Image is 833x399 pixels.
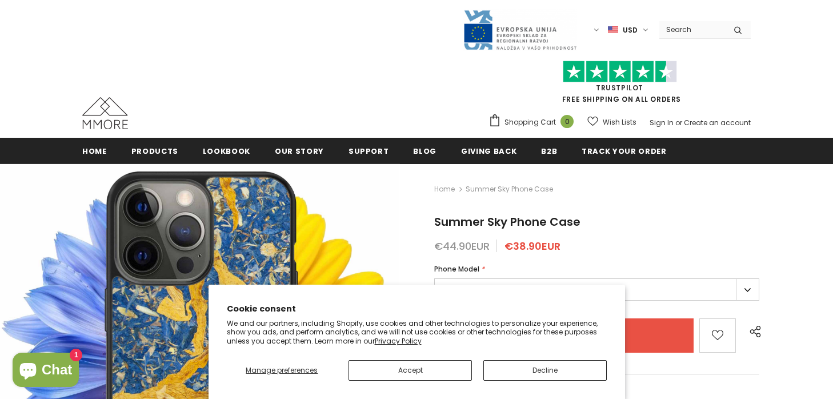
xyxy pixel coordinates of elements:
button: Accept [349,360,472,381]
a: support [349,138,389,163]
span: Wish Lists [603,117,636,128]
a: Privacy Policy [375,336,422,346]
span: Summer Sky Phone Case [434,214,580,230]
a: Trustpilot [596,83,643,93]
a: Our Story [275,138,324,163]
span: B2B [541,146,557,157]
span: Shopping Cart [504,117,556,128]
a: Products [131,138,178,163]
span: 0 [560,115,574,128]
span: USD [623,25,638,36]
span: Track your order [582,146,666,157]
span: Blog [413,146,436,157]
img: Javni Razpis [463,9,577,51]
img: USD [608,25,618,35]
span: €38.90EUR [504,239,560,253]
p: We and our partners, including Shopify, use cookies and other technologies to personalize your ex... [227,319,607,346]
button: Manage preferences [227,360,338,381]
span: support [349,146,389,157]
a: Giving back [461,138,516,163]
button: Decline [483,360,607,381]
a: Home [82,138,107,163]
a: Javni Razpis [463,25,577,34]
span: Manage preferences [246,365,318,375]
span: €44.90EUR [434,239,490,253]
inbox-online-store-chat: Shopify online store chat [9,353,82,390]
a: Blog [413,138,436,163]
img: Trust Pilot Stars [563,61,677,83]
a: Home [434,182,455,196]
a: B2B [541,138,557,163]
label: iPhone 17 Pro Max [434,278,759,301]
a: Shopping Cart 0 [488,114,579,131]
span: Our Story [275,146,324,157]
a: Wish Lists [587,112,636,132]
span: or [675,118,682,127]
a: Lookbook [203,138,250,163]
span: FREE SHIPPING ON ALL ORDERS [488,66,751,104]
span: Lookbook [203,146,250,157]
span: Home [82,146,107,157]
span: Phone Model [434,264,479,274]
a: Track your order [582,138,666,163]
a: Create an account [684,118,751,127]
span: Summer Sky Phone Case [466,182,553,196]
h2: Cookie consent [227,303,607,315]
a: Sign In [650,118,674,127]
span: Giving back [461,146,516,157]
input: Search Site [659,21,725,38]
img: MMORE Cases [82,97,128,129]
span: Products [131,146,178,157]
